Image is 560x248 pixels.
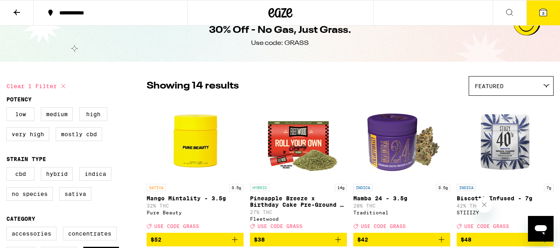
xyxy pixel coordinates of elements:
[476,197,492,213] iframe: Close message
[209,24,351,37] h1: 30% Off - No Gas, Just Grass.
[154,224,199,229] span: USE CODE GRASS
[457,233,554,246] button: Add to bag
[250,195,347,208] p: Pineapple Breeze x Birthday Cake Pre-Ground - 14g
[5,6,58,12] span: Hi. Need any help?
[79,107,107,121] label: High
[41,107,73,121] label: Medium
[250,184,269,191] p: HYBRID
[6,156,46,162] legend: Strain Type
[79,167,111,181] label: Indica
[361,224,406,229] span: USE CODE GRASS
[526,0,560,25] button: 3
[6,227,56,240] label: Accessories
[353,203,450,208] p: 28% THC
[147,203,244,208] p: 32% THC
[353,210,450,215] div: Traditional
[6,216,35,222] legend: Category
[353,100,450,233] a: Open page for Mamba 24 - 3.5g from Traditional
[147,79,239,93] p: Showing 14 results
[353,195,450,202] p: Mamba 24 - 3.5g
[457,195,554,202] p: Biscotti Infused - 7g
[357,236,368,243] span: $42
[457,203,554,208] p: 42% THC
[362,100,442,180] img: Traditional - Mamba 24 - 3.5g
[528,216,554,242] iframe: Button to launch messaging window
[457,210,554,215] div: STIIIZY
[461,236,471,243] span: $48
[6,187,53,201] label: No Species
[353,184,373,191] p: INDICA
[258,224,302,229] span: USE CODE GRASS
[56,127,102,141] label: Mostly CBD
[151,236,161,243] span: $52
[6,127,49,141] label: Very High
[147,100,244,233] a: Open page for Mango Mintality - 3.5g from Pure Beauty
[250,216,347,222] div: Fleetwood
[6,107,34,121] label: Low
[250,100,347,233] a: Open page for Pineapple Breeze x Birthday Cake Pre-Ground - 14g from Fleetwood
[6,96,32,103] legend: Potency
[335,184,347,191] p: 14g
[63,227,117,240] label: Concentrates
[41,167,73,181] label: Hybrid
[147,195,244,202] p: Mango Mintality - 3.5g
[229,184,244,191] p: 3.5g
[147,184,166,191] p: SATIVA
[258,100,338,180] img: Fleetwood - Pineapple Breeze x Birthday Cake Pre-Ground - 14g
[147,210,244,215] div: Pure Beauty
[250,210,347,215] p: 27% THC
[155,100,235,180] img: Pure Beauty - Mango Mintality - 3.5g
[254,236,265,243] span: $38
[464,224,509,229] span: USE CODE GRASS
[250,233,347,246] button: Add to bag
[6,167,34,181] label: CBD
[544,184,554,191] p: 7g
[475,83,504,89] span: Featured
[6,76,68,96] button: Clear 1 filter
[465,100,545,180] img: STIIIZY - Biscotti Infused - 7g
[542,11,544,16] span: 3
[436,184,450,191] p: 3.5g
[251,39,309,48] div: Use code: GRASS
[457,100,554,233] a: Open page for Biscotti Infused - 7g from STIIIZY
[59,187,91,201] label: Sativa
[457,184,476,191] p: INDICA
[353,233,450,246] button: Add to bag
[147,233,244,246] button: Add to bag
